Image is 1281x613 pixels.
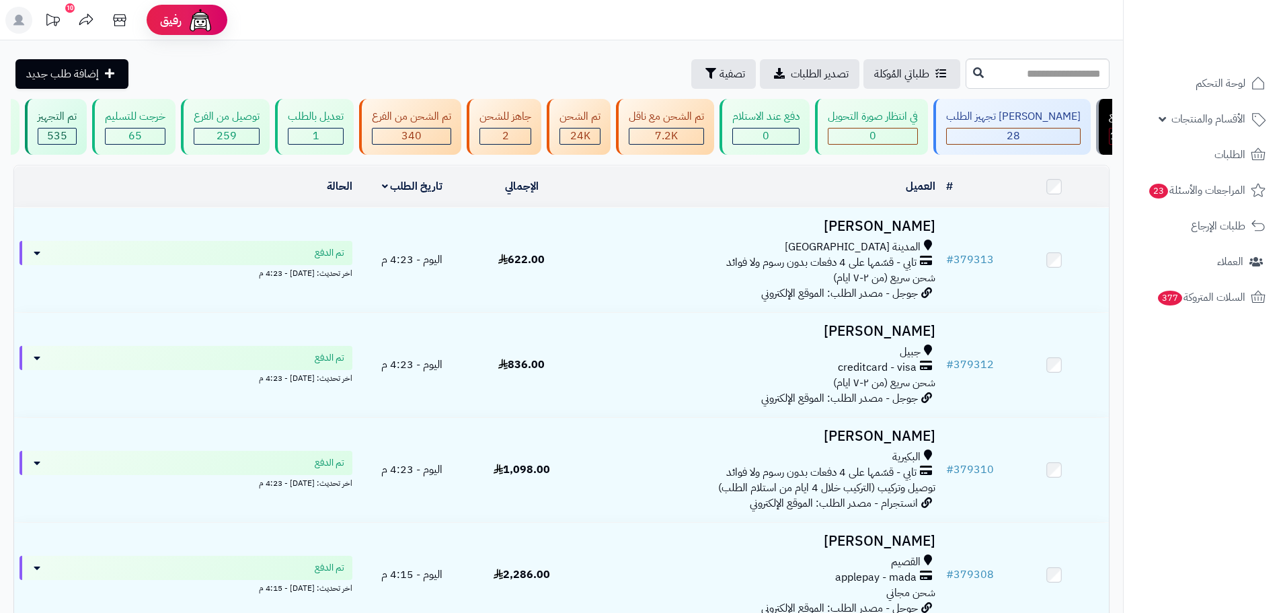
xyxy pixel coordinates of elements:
[733,129,799,144] div: 0
[217,128,237,144] span: 259
[47,128,67,144] span: 535
[761,285,918,301] span: جوجل - مصدر الطلب: الموقع الإلكتروني
[726,255,917,271] span: تابي - قسّمها على 4 دفعات بدون رسوم ولا فوائد
[1007,128,1020,144] span: 28
[20,265,352,279] div: اخر تحديث: [DATE] - 4:23 م
[1190,38,1268,66] img: logo-2.png
[732,109,800,124] div: دفع عند الاستلام
[494,567,550,583] span: 2,286.00
[327,178,352,194] a: الحالة
[835,570,917,585] span: applepay - mada
[750,495,918,511] span: انستجرام - مصدر الطلب: الموقع الإلكتروني
[1158,291,1182,305] span: 377
[20,580,352,594] div: اخر تحديث: [DATE] - 4:15 م
[36,7,69,37] a: تحديثات المنصة
[582,429,935,444] h3: [PERSON_NAME]
[15,59,128,89] a: إضافة طلب جديد
[505,178,539,194] a: الإجمالي
[1149,184,1168,199] span: 23
[718,480,935,496] span: توصيل وتركيب (التركيب خلال 4 ايام من استلام الطلب)
[726,465,917,480] span: تابي - قسّمها على 4 دفعات بدون رسوم ولا فوائد
[629,129,703,144] div: 7222
[1157,288,1245,307] span: السلات المتروكة
[1132,210,1273,242] a: طلبات الإرجاع
[931,99,1093,155] a: [PERSON_NAME] تجهيز الطلب 28
[381,357,442,373] span: اليوم - 4:23 م
[1110,129,1133,144] div: 1841
[946,567,954,583] span: #
[947,129,1080,144] div: 28
[1093,99,1147,155] a: مرتجع 1.8K
[1171,110,1245,129] span: الأقسام والمنتجات
[106,129,165,144] div: 65
[720,66,745,82] span: تصفية
[874,66,929,82] span: طلباتي المُوكلة
[1132,139,1273,171] a: الطلبات
[946,178,953,194] a: #
[613,99,717,155] a: تم الشحن مع ناقل 7.2K
[502,128,509,144] span: 2
[315,456,344,470] span: تم الدفع
[194,109,260,124] div: توصيل من الفرع
[1191,217,1245,236] span: طلبات الإرجاع
[892,449,921,465] span: البكيرية
[356,99,464,155] a: تم الشحن من الفرع 340
[812,99,931,155] a: في انتظار صورة التحويل 0
[65,3,75,13] div: 10
[22,99,89,155] a: تم التجهيز 535
[288,109,344,124] div: تعديل بالطلب
[498,252,545,268] span: 622.00
[315,246,344,260] span: تم الدفع
[20,475,352,489] div: اخر تحديث: [DATE] - 4:23 م
[763,128,769,144] span: 0
[570,128,590,144] span: 24K
[1196,74,1245,93] span: لوحة التحكم
[288,129,343,144] div: 1
[946,357,994,373] a: #379312
[946,252,994,268] a: #379313
[373,129,451,144] div: 340
[886,585,935,601] span: شحن مجاني
[89,99,178,155] a: خرجت للتسليم 65
[629,109,704,124] div: تم الشحن مع ناقل
[828,129,917,144] div: 0
[559,109,600,124] div: تم الشحن
[1132,246,1273,278] a: العملاء
[560,129,600,144] div: 24017
[26,66,99,82] span: إضافة طلب جديد
[1132,67,1273,100] a: لوحة التحكم
[38,129,76,144] div: 535
[863,59,960,89] a: طلباتي المُوكلة
[1132,281,1273,314] a: السلات المتروكة377
[1217,252,1243,271] span: العملاء
[128,128,142,144] span: 65
[785,240,921,255] span: المدينة [GEOGRAPHIC_DATA]
[946,462,994,478] a: #379310
[900,345,921,360] span: جبيل
[313,128,319,144] span: 1
[1109,109,1134,124] div: مرتجع
[480,129,531,144] div: 2
[906,178,935,194] a: العميل
[833,375,935,391] span: شحن سريع (من ٢-٧ ايام)
[1148,181,1245,200] span: المراجعات والأسئلة
[381,462,442,478] span: اليوم - 4:23 م
[655,128,678,144] span: 7.2K
[372,109,451,124] div: تم الشحن من الفرع
[1110,128,1133,144] span: 1.8K
[582,324,935,339] h3: [PERSON_NAME]
[838,360,917,375] span: creditcard - visa
[946,567,994,583] a: #379308
[105,109,165,124] div: خرجت للتسليم
[1214,145,1245,164] span: الطلبات
[946,109,1081,124] div: [PERSON_NAME] تجهيز الطلب
[194,129,259,144] div: 259
[494,462,550,478] span: 1,098.00
[315,351,344,365] span: تم الدفع
[828,109,918,124] div: في انتظار صورة التحويل
[946,357,954,373] span: #
[272,99,356,155] a: تعديل بالطلب 1
[791,66,849,82] span: تصدير الطلبات
[891,554,921,570] span: القصيم
[544,99,613,155] a: تم الشحن 24K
